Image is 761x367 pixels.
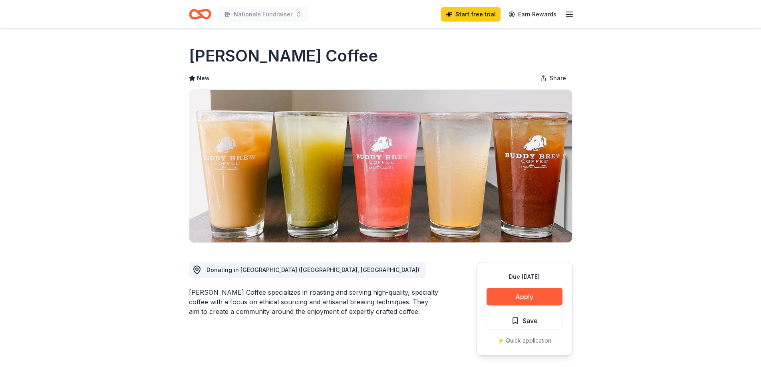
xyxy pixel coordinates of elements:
span: Donating in [GEOGRAPHIC_DATA] ([GEOGRAPHIC_DATA], [GEOGRAPHIC_DATA]) [207,266,419,273]
span: New [197,73,210,83]
a: Start free trial [441,7,501,22]
button: Apply [487,288,562,306]
a: Home [189,5,211,24]
div: [PERSON_NAME] Coffee specializes in roasting and serving high-quality, specialty coffee with a fo... [189,288,438,316]
span: Share [550,73,566,83]
button: Save [487,312,562,329]
button: Share [534,70,572,86]
div: Due [DATE] [487,272,562,282]
span: Nationals Fundraiser [234,10,292,19]
img: Image for Buddy Brew Coffee [189,90,572,242]
h1: [PERSON_NAME] Coffee [189,45,378,67]
a: Earn Rewards [504,7,561,22]
button: Nationals Fundraiser [218,6,308,22]
span: Save [523,315,538,326]
div: ⚡️ Quick application [487,336,562,345]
